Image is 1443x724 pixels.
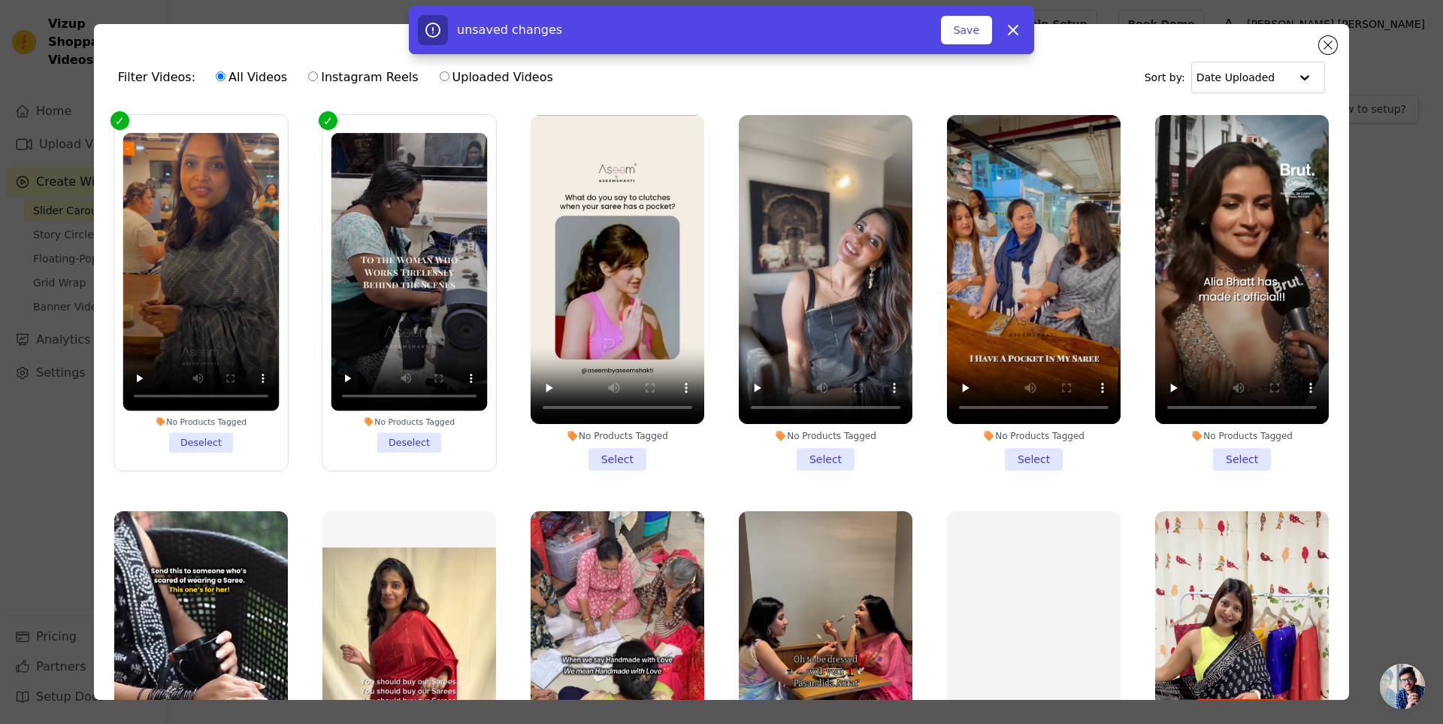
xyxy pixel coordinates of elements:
label: All Videos [215,68,288,87]
label: Instagram Reels [307,68,419,87]
div: No Products Tagged [947,430,1121,442]
div: No Products Tagged [123,417,279,427]
label: Uploaded Videos [439,68,554,87]
div: No Products Tagged [331,417,487,427]
button: Save [941,16,992,44]
span: unsaved changes [457,23,562,37]
div: No Products Tagged [1155,430,1329,442]
div: Open chat [1380,664,1425,709]
div: Sort by: [1145,62,1326,93]
div: No Products Tagged [531,430,704,442]
div: Filter Videos: [118,60,561,95]
div: No Products Tagged [739,430,912,442]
